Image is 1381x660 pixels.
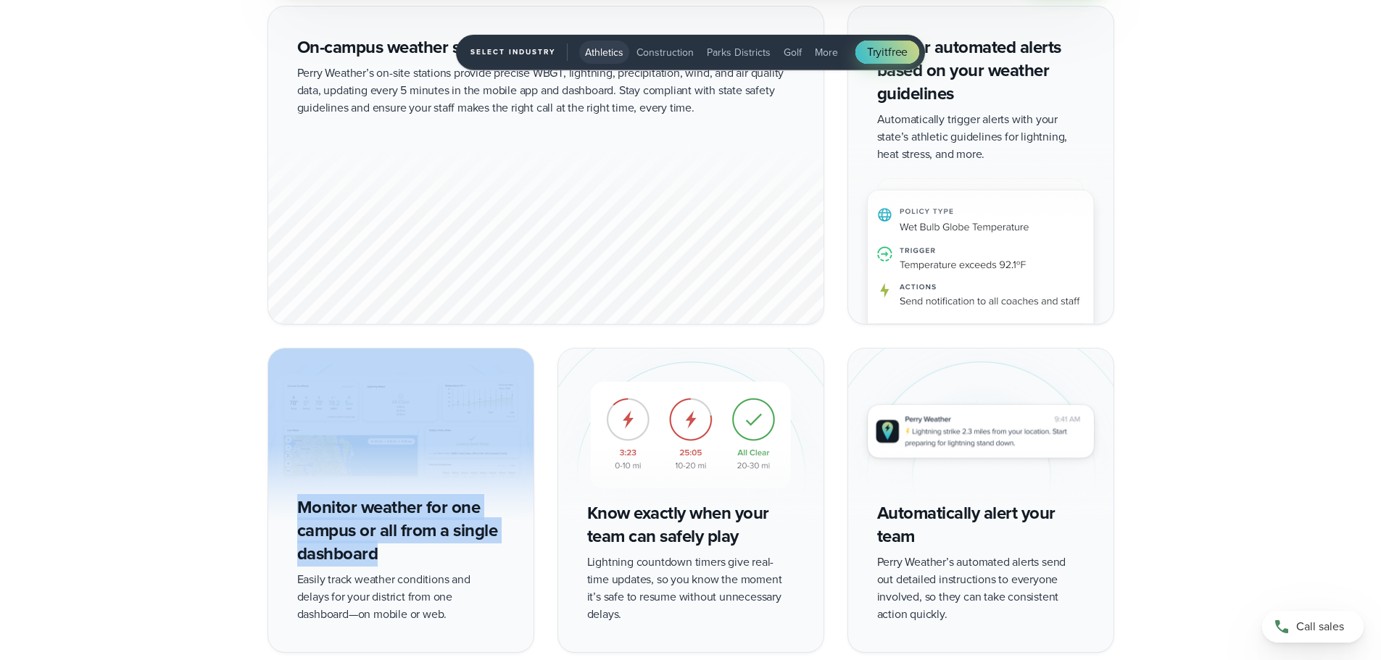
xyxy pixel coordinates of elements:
[636,45,694,60] span: Construction
[707,45,771,60] span: Parks Districts
[585,45,623,60] span: Athletics
[470,43,568,61] span: Select Industry
[631,41,700,64] button: Construction
[855,41,919,64] a: Tryitfree
[882,43,888,60] span: it
[815,45,838,60] span: More
[784,45,802,60] span: Golf
[1296,618,1344,635] span: Call sales
[867,43,908,61] span: Try free
[701,41,776,64] button: Parks Districts
[1262,611,1364,643] a: Call sales
[809,41,844,64] button: More
[778,41,808,64] button: Golf
[579,41,629,64] button: Athletics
